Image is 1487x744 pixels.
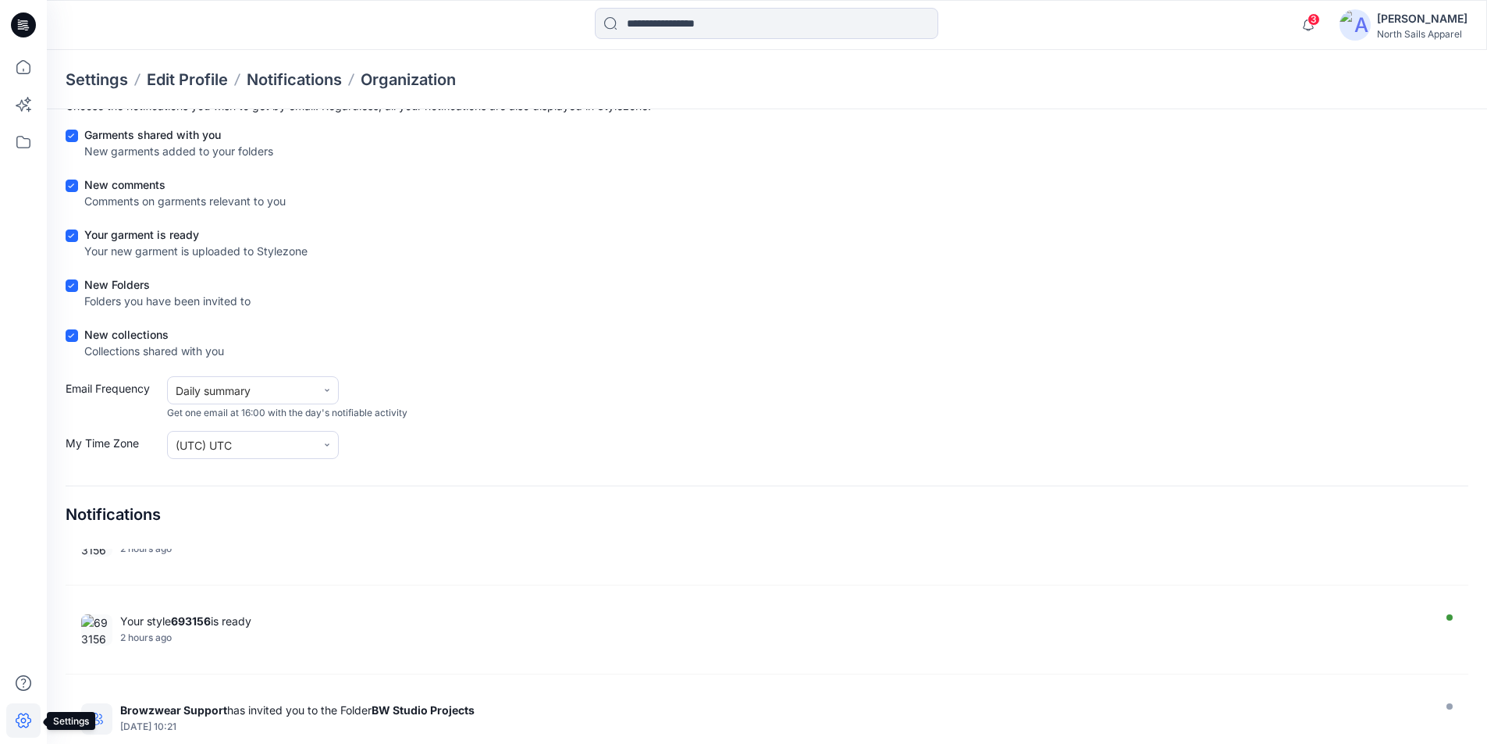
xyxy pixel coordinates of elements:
[167,406,407,420] span: Get one email at 16:00 with the day's notifiable activity
[84,176,286,193] div: New comments
[66,505,161,524] h4: Notifications
[84,326,224,343] div: New collections
[84,293,251,309] div: Folders you have been invited to
[120,614,1428,628] div: Your style is ready
[120,543,1428,554] div: Wednesday, September 17, 2025 05:50
[120,703,227,717] strong: Browzwear Support
[84,143,273,159] div: New garments added to your folders
[84,193,286,209] div: Comments on garments relevant to you
[66,69,128,91] p: Settings
[247,69,342,91] a: Notifications
[81,614,112,646] img: 693156
[84,276,251,293] div: New Folders
[1377,9,1467,28] div: [PERSON_NAME]
[1307,13,1320,26] span: 3
[120,721,1428,732] div: Tuesday, September 02, 2025 10:21
[84,126,273,143] div: Garments shared with you
[120,703,1428,717] div: has invited you to the Folder
[66,380,159,420] label: Email Frequency
[1377,28,1467,40] div: North Sails Apparel
[84,226,308,243] div: Your garment is ready
[372,703,475,717] strong: BW Studio Projects
[84,243,308,259] div: Your new garment is uploaded to Stylezone
[147,69,228,91] a: Edit Profile
[81,703,112,735] img: BW Studio Projects
[361,69,456,91] a: Organization
[176,437,308,454] div: (UTC) UTC
[1339,9,1371,41] img: avatar
[171,614,211,628] strong: 693156
[120,632,1428,643] div: Wednesday, September 17, 2025 05:50
[84,343,224,359] div: Collections shared with you
[176,383,308,399] div: Daily summary
[66,435,159,459] label: My Time Zone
